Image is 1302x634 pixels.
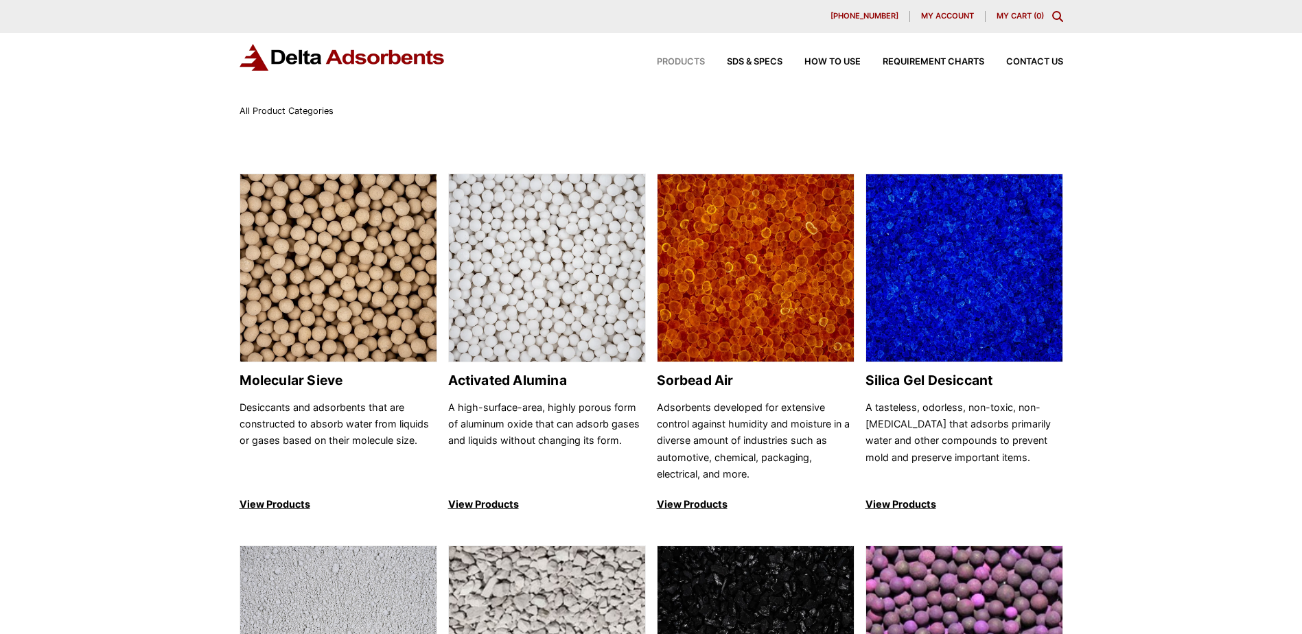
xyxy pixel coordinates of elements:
[883,58,984,67] span: Requirement Charts
[865,399,1063,483] p: A tasteless, odorless, non-toxic, non-[MEDICAL_DATA] that adsorbs primarily water and other compo...
[865,174,1063,513] a: Silica Gel Desiccant Silica Gel Desiccant A tasteless, odorless, non-toxic, non-[MEDICAL_DATA] th...
[657,373,855,388] h2: Sorbead Air
[240,174,437,513] a: Molecular Sieve Molecular Sieve Desiccants and adsorbents that are constructed to absorb water fr...
[910,11,986,22] a: My account
[727,58,782,67] span: SDS & SPECS
[657,174,855,513] a: Sorbead Air Sorbead Air Adsorbents developed for extensive control against humidity and moisture ...
[1036,11,1041,21] span: 0
[240,399,437,483] p: Desiccants and adsorbents that are constructed to absorb water from liquids or gases based on the...
[657,399,855,483] p: Adsorbents developed for extensive control against humidity and moisture in a diverse amount of i...
[635,58,705,67] a: Products
[865,496,1063,513] p: View Products
[865,373,1063,388] h2: Silica Gel Desiccant
[240,44,445,71] img: Delta Adsorbents
[1006,58,1063,67] span: Contact Us
[921,12,974,20] span: My account
[240,373,437,388] h2: Molecular Sieve
[240,496,437,513] p: View Products
[448,399,646,483] p: A high-surface-area, highly porous form of aluminum oxide that can adsorb gases and liquids witho...
[240,174,437,363] img: Molecular Sieve
[448,373,646,388] h2: Activated Alumina
[705,58,782,67] a: SDS & SPECS
[657,496,855,513] p: View Products
[658,174,854,363] img: Sorbead Air
[448,496,646,513] p: View Products
[804,58,861,67] span: How to Use
[782,58,861,67] a: How to Use
[830,12,898,20] span: [PHONE_NUMBER]
[448,174,646,513] a: Activated Alumina Activated Alumina A high-surface-area, highly porous form of aluminum oxide tha...
[866,174,1062,363] img: Silica Gel Desiccant
[984,58,1063,67] a: Contact Us
[861,58,984,67] a: Requirement Charts
[1052,11,1063,22] div: Toggle Modal Content
[240,106,334,116] span: All Product Categories
[997,11,1044,21] a: My Cart (0)
[449,174,645,363] img: Activated Alumina
[819,11,910,22] a: [PHONE_NUMBER]
[657,58,705,67] span: Products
